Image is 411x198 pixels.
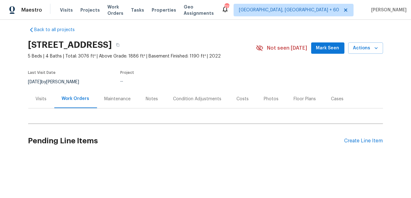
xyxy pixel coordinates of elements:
div: Work Orders [62,96,89,102]
span: [DATE] [28,80,41,84]
button: Actions [348,42,383,54]
span: [PERSON_NAME] [369,7,407,13]
div: Create Line Item [344,138,383,144]
div: Costs [237,96,249,102]
span: Properties [152,7,176,13]
div: ... [121,78,241,83]
div: Cases [331,96,344,102]
span: Work Orders [107,4,123,16]
button: Copy Address [112,39,123,51]
span: Actions [353,44,378,52]
span: Geo Assignments [184,4,214,16]
span: Visits [60,7,73,13]
a: Back to all projects [28,27,89,33]
span: 5 Beds | 4 Baths | Total: 3076 ft² | Above Grade: 1886 ft² | Basement Finished: 1190 ft² | 2022 [28,53,256,59]
span: Not seen [DATE] [267,45,307,51]
div: 711 [224,4,229,10]
div: by [PERSON_NAME] [28,78,87,86]
h2: Pending Line Items [28,126,344,156]
span: [GEOGRAPHIC_DATA], [GEOGRAPHIC_DATA] + 60 [239,7,339,13]
span: Mark Seen [316,44,339,52]
div: Maintenance [105,96,131,102]
h2: [STREET_ADDRESS] [28,42,112,48]
span: Last Visit Date [28,71,56,74]
div: Notes [146,96,158,102]
button: Mark Seen [311,42,344,54]
div: Floor Plans [294,96,316,102]
span: Tasks [131,8,144,12]
div: Photos [264,96,279,102]
div: Condition Adjustments [173,96,222,102]
span: Maestro [21,7,42,13]
span: Projects [80,7,100,13]
div: Visits [36,96,47,102]
span: Project [121,71,134,74]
